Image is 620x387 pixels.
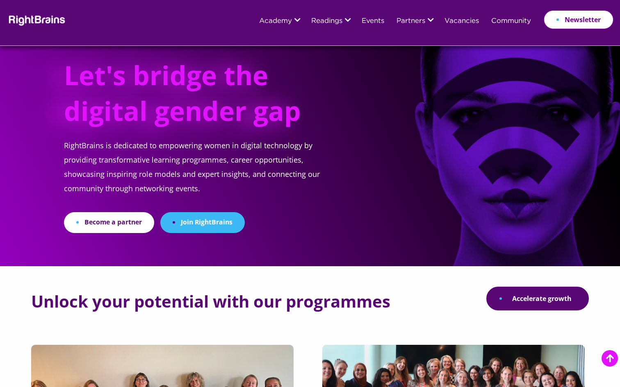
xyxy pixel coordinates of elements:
a: Become a partner [64,212,154,233]
a: Events [362,18,384,25]
a: Accelerate growth [486,287,589,310]
p: RightBrains is dedicated to empowering women in digital technology by providing transformative le... [64,138,340,212]
a: Academy [259,18,292,25]
a: Vacancies [444,18,479,25]
h2: Unlock your potential with our programmes [31,292,390,310]
img: Rightbrains [6,14,66,26]
a: Readings [311,18,342,25]
h1: Let's bridge the digital gender gap [64,57,310,138]
a: Join RightBrains [160,212,245,233]
a: Newsletter [543,10,614,29]
a: Community [491,18,531,25]
a: Partners [397,18,425,25]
